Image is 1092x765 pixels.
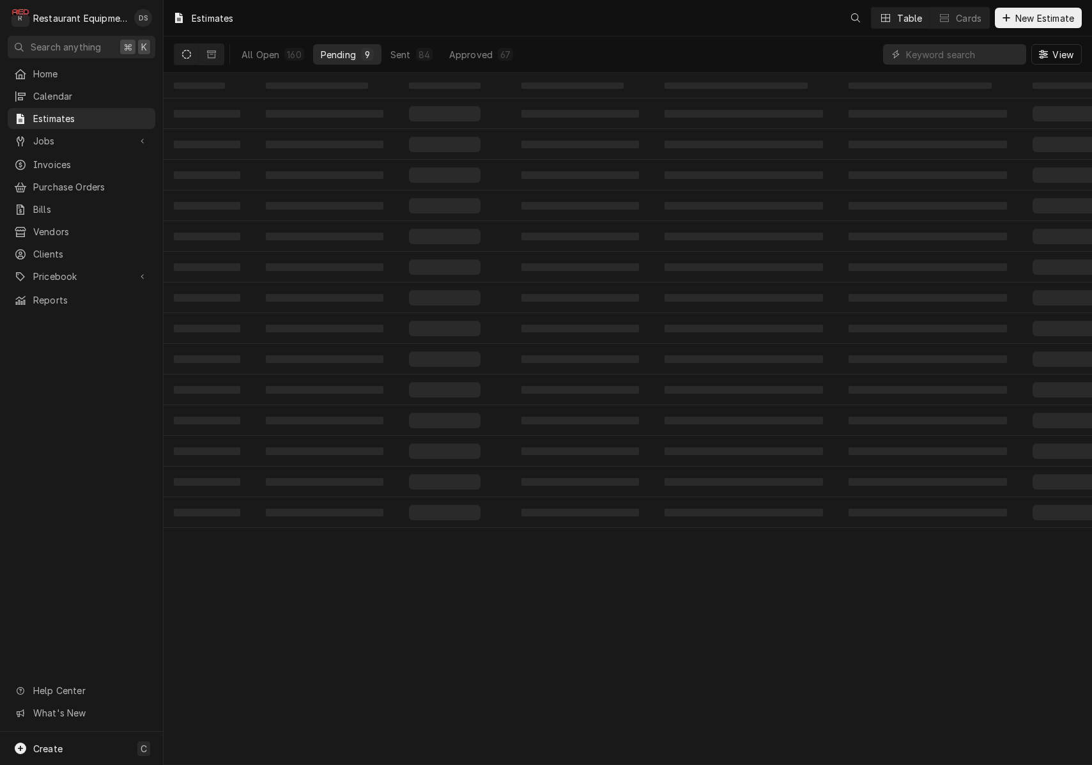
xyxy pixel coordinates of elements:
[33,684,148,697] span: Help Center
[141,742,147,755] span: C
[849,233,1007,240] span: ‌
[849,478,1007,486] span: ‌
[266,233,383,240] span: ‌
[849,447,1007,455] span: ‌
[174,325,240,332] span: ‌
[1050,48,1076,61] span: View
[665,233,823,240] span: ‌
[409,444,481,459] span: ‌
[665,110,823,118] span: ‌
[521,202,639,210] span: ‌
[665,202,823,210] span: ‌
[266,478,383,486] span: ‌
[409,259,481,275] span: ‌
[849,171,1007,179] span: ‌
[33,706,148,720] span: What's New
[665,82,808,89] span: ‌
[134,9,152,27] div: Derek Stewart's Avatar
[897,12,922,25] div: Table
[665,141,823,148] span: ‌
[12,9,29,27] div: R
[849,509,1007,516] span: ‌
[521,478,639,486] span: ‌
[521,233,639,240] span: ‌
[8,63,155,84] a: Home
[521,141,639,148] span: ‌
[33,743,63,754] span: Create
[409,167,481,183] span: ‌
[8,702,155,723] a: Go to What's New
[174,386,240,394] span: ‌
[33,12,127,25] div: Restaurant Equipment Diagnostics
[174,447,240,455] span: ‌
[266,171,383,179] span: ‌
[33,112,149,125] span: Estimates
[12,9,29,27] div: Restaurant Equipment Diagnostics's Avatar
[665,447,823,455] span: ‌
[33,158,149,171] span: Invoices
[33,225,149,238] span: Vendors
[521,110,639,118] span: ‌
[33,67,149,81] span: Home
[8,176,155,197] a: Purchase Orders
[409,229,481,244] span: ‌
[1031,44,1082,65] button: View
[665,294,823,302] span: ‌
[8,199,155,220] a: Bills
[174,478,240,486] span: ‌
[409,290,481,305] span: ‌
[8,36,155,58] button: Search anything⌘K
[409,413,481,428] span: ‌
[33,134,130,148] span: Jobs
[266,294,383,302] span: ‌
[906,44,1020,65] input: Keyword search
[174,82,225,89] span: ‌
[665,386,823,394] span: ‌
[174,355,240,363] span: ‌
[8,243,155,265] a: Clients
[266,417,383,424] span: ‌
[266,447,383,455] span: ‌
[409,382,481,398] span: ‌
[665,417,823,424] span: ‌
[174,233,240,240] span: ‌
[409,474,481,490] span: ‌
[8,130,155,151] a: Go to Jobs
[521,417,639,424] span: ‌
[419,48,430,61] div: 84
[33,89,149,103] span: Calendar
[134,9,152,27] div: DS
[1013,12,1077,25] span: New Estimate
[266,263,383,271] span: ‌
[174,110,240,118] span: ‌
[266,355,383,363] span: ‌
[849,325,1007,332] span: ‌
[174,171,240,179] span: ‌
[409,321,481,336] span: ‌
[164,73,1092,765] table: Pending Estimates List Loading
[849,141,1007,148] span: ‌
[521,294,639,302] span: ‌
[665,509,823,516] span: ‌
[500,48,511,61] div: 67
[521,355,639,363] span: ‌
[141,40,147,54] span: K
[8,221,155,242] a: Vendors
[849,294,1007,302] span: ‌
[849,386,1007,394] span: ‌
[174,263,240,271] span: ‌
[33,247,149,261] span: Clients
[409,352,481,367] span: ‌
[33,180,149,194] span: Purchase Orders
[409,82,481,89] span: ‌
[521,325,639,332] span: ‌
[521,447,639,455] span: ‌
[8,154,155,175] a: Invoices
[449,48,493,61] div: Approved
[266,509,383,516] span: ‌
[849,355,1007,363] span: ‌
[174,202,240,210] span: ‌
[849,110,1007,118] span: ‌
[266,325,383,332] span: ‌
[849,417,1007,424] span: ‌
